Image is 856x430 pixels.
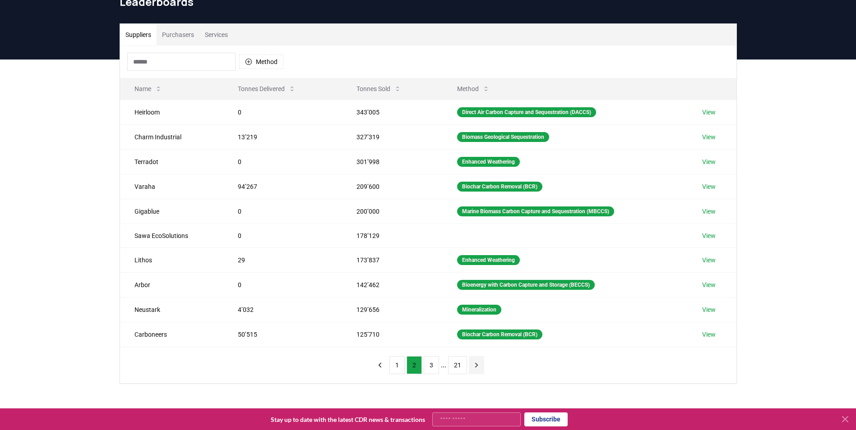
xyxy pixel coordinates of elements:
[457,329,542,339] div: Biochar Carbon Removal (BCR)
[457,255,520,265] div: Enhanced Weathering
[342,322,443,347] td: 125’710
[702,231,716,240] a: View
[223,297,342,322] td: 4’032
[407,356,422,374] button: 2
[199,24,233,46] button: Services
[372,356,388,374] button: previous page
[342,247,443,272] td: 173’837
[457,107,596,117] div: Direct Air Carbon Capture and Sequestration (DACCS)
[120,100,223,124] td: Heirloom
[342,224,443,247] td: 178’129
[457,280,595,290] div: Bioenergy with Carbon Capture and Storage (BECCS)
[342,297,443,322] td: 129’656
[342,272,443,297] td: 142’462
[231,80,303,98] button: Tonnes Delivered
[120,199,223,224] td: Gigablue
[702,330,716,339] a: View
[223,247,342,272] td: 29
[702,280,716,289] a: View
[457,157,520,167] div: Enhanced Weathering
[223,322,342,347] td: 50’515
[441,360,446,371] li: ...
[342,124,443,149] td: 327’319
[239,55,283,69] button: Method
[223,199,342,224] td: 0
[120,224,223,247] td: Sawa EcoSolutions
[342,199,443,224] td: 200’000
[457,182,542,192] div: Biochar Carbon Removal (BCR)
[349,80,408,98] button: Tonnes Sold
[120,322,223,347] td: Carboneers
[702,157,716,166] a: View
[120,272,223,297] td: Arbor
[702,305,716,314] a: View
[424,356,439,374] button: 3
[127,80,169,98] button: Name
[702,182,716,191] a: View
[457,305,501,315] div: Mineralization
[342,174,443,199] td: 209’600
[223,272,342,297] td: 0
[120,297,223,322] td: Neustark
[120,124,223,149] td: Charm Industrial
[157,24,199,46] button: Purchasers
[448,356,467,374] button: 21
[457,132,549,142] div: Biomass Geological Sequestration
[223,124,342,149] td: 13’219
[342,149,443,174] td: 301’998
[389,356,405,374] button: 1
[120,149,223,174] td: Terradot
[702,207,716,216] a: View
[223,224,342,247] td: 0
[223,149,342,174] td: 0
[457,206,614,216] div: Marine Biomass Carbon Capture and Sequestration (MBCCS)
[702,108,716,117] a: View
[120,174,223,199] td: Varaha
[450,80,497,98] button: Method
[702,256,716,265] a: View
[223,174,342,199] td: 94’267
[702,133,716,142] a: View
[120,247,223,272] td: Lithos
[120,24,157,46] button: Suppliers
[223,100,342,124] td: 0
[342,100,443,124] td: 343’005
[469,356,484,374] button: next page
